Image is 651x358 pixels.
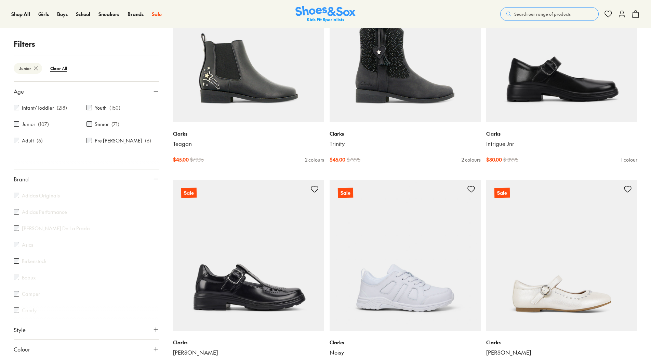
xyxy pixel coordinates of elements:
label: Adidas Performance [22,208,67,216]
btn: Junior [14,63,42,74]
a: Sale [173,180,324,331]
button: Search our range of products [500,7,599,21]
span: $ 139.95 [503,156,518,163]
p: Clarks [330,339,481,346]
span: Girls [38,11,49,17]
span: Age [14,87,24,95]
p: Sale [338,188,353,198]
p: ( 150 ) [109,104,120,111]
img: SNS_Logo_Responsive.svg [295,6,356,23]
label: Adidas Originals [22,192,60,199]
label: Bobux [22,274,36,281]
span: $ 79.95 [190,156,204,163]
a: Boys [57,11,68,18]
button: Age [14,82,159,101]
a: Girls [38,11,49,18]
label: Asics [22,241,33,248]
span: School [76,11,90,17]
span: Sale [152,11,162,17]
button: Style [14,320,159,339]
span: $ 80.00 [486,156,502,163]
span: Brand [14,175,29,183]
p: ( 6 ) [37,137,43,144]
span: $ 45.00 [173,156,189,163]
p: ( 6 ) [145,137,151,144]
a: Intrigue Jnr [486,140,637,148]
label: Junior [22,121,35,128]
a: Sale [330,180,481,331]
label: Pre [PERSON_NAME] [95,137,142,144]
p: Sale [494,188,510,198]
span: Search our range of products [514,11,571,17]
label: Senior [95,121,109,128]
a: Trinity [330,140,481,148]
div: 2 colours [462,156,481,163]
div: 1 colour [621,156,637,163]
a: School [76,11,90,18]
p: Clarks [486,339,637,346]
span: Colour [14,345,30,353]
span: Shop All [11,11,30,17]
label: Birkenstock [22,258,46,265]
p: Filters [14,38,159,50]
label: Camper [22,290,40,298]
a: Brands [128,11,144,18]
p: ( 107 ) [38,121,49,128]
label: Infant/Toddler [22,104,54,111]
span: Boys [57,11,68,17]
a: [PERSON_NAME] [173,349,324,356]
btn: Clear All [45,62,72,74]
label: Youth [95,104,107,111]
p: Clarks [173,130,324,137]
span: Sneakers [98,11,119,17]
button: Brand [14,169,159,189]
a: Sale [486,180,637,331]
p: ( 218 ) [57,104,67,111]
a: Sneakers [98,11,119,18]
span: Brands [128,11,144,17]
p: Clarks [173,339,324,346]
a: Noisy [330,349,481,356]
label: [PERSON_NAME] De La Prada [22,225,90,232]
label: Adult [22,137,34,144]
p: Sale [181,188,197,198]
p: ( 71 ) [111,121,119,128]
div: 2 colours [305,156,324,163]
a: Shoes & Sox [295,6,356,23]
p: Clarks [330,130,481,137]
a: [PERSON_NAME] [486,349,637,356]
span: $ 79.95 [347,156,360,163]
a: Shop All [11,11,30,18]
a: Sale [152,11,162,18]
a: Teagan [173,140,324,148]
p: Clarks [486,130,637,137]
span: Style [14,326,26,334]
span: $ 45.00 [330,156,345,163]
